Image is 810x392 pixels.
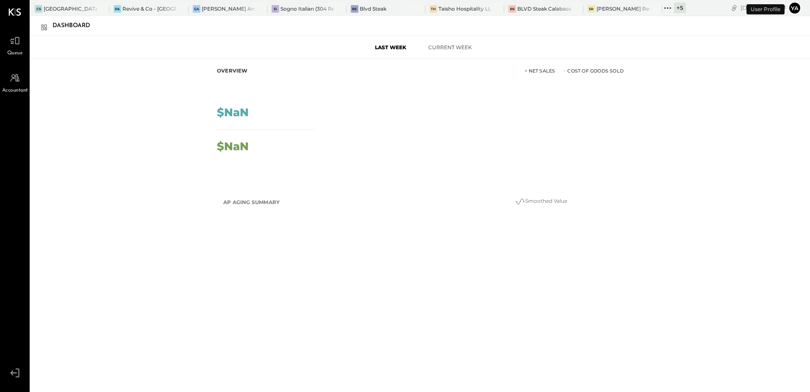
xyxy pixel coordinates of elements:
div: Net Sales [525,67,555,74]
div: [PERSON_NAME] Restaurant & Deli [596,5,649,12]
a: Queue [0,33,29,57]
div: Cost of Goods Sold [563,67,624,74]
div: SR [588,5,595,13]
div: $NaN [217,141,249,152]
div: R& [114,5,121,13]
div: copy link [730,3,738,12]
button: Last Week [361,40,420,54]
div: Taisho Hospitality LLC [438,5,491,12]
div: BLVD Steak Calabasas [517,5,570,12]
div: $NaN [217,107,249,118]
div: Blvd Steak [360,5,386,12]
div: User Profile [746,4,785,14]
div: Overview [217,67,248,74]
div: [PERSON_NAME] Arso [202,5,255,12]
button: ya [788,1,802,15]
div: CS [35,5,42,13]
div: [GEOGRAPHIC_DATA][PERSON_NAME] [44,5,97,12]
a: Accountant [0,70,29,95]
span: Queue [7,50,23,57]
h2: AP Aging Summary [223,195,280,210]
div: Dashboard [53,19,99,33]
button: Current Week [420,40,480,54]
div: Revive & Co - [GEOGRAPHIC_DATA] [122,5,175,12]
div: BS [508,5,516,13]
div: SI [272,5,279,13]
div: [DATE] [741,4,786,12]
div: Sogno Italian (304 Restaurant) [280,5,333,12]
span: Accountant [2,87,28,95]
div: TH [430,5,437,13]
div: BS [351,5,358,13]
div: GA [193,5,200,13]
div: + 5 [674,3,686,13]
div: Smoothed Value [456,196,626,207]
